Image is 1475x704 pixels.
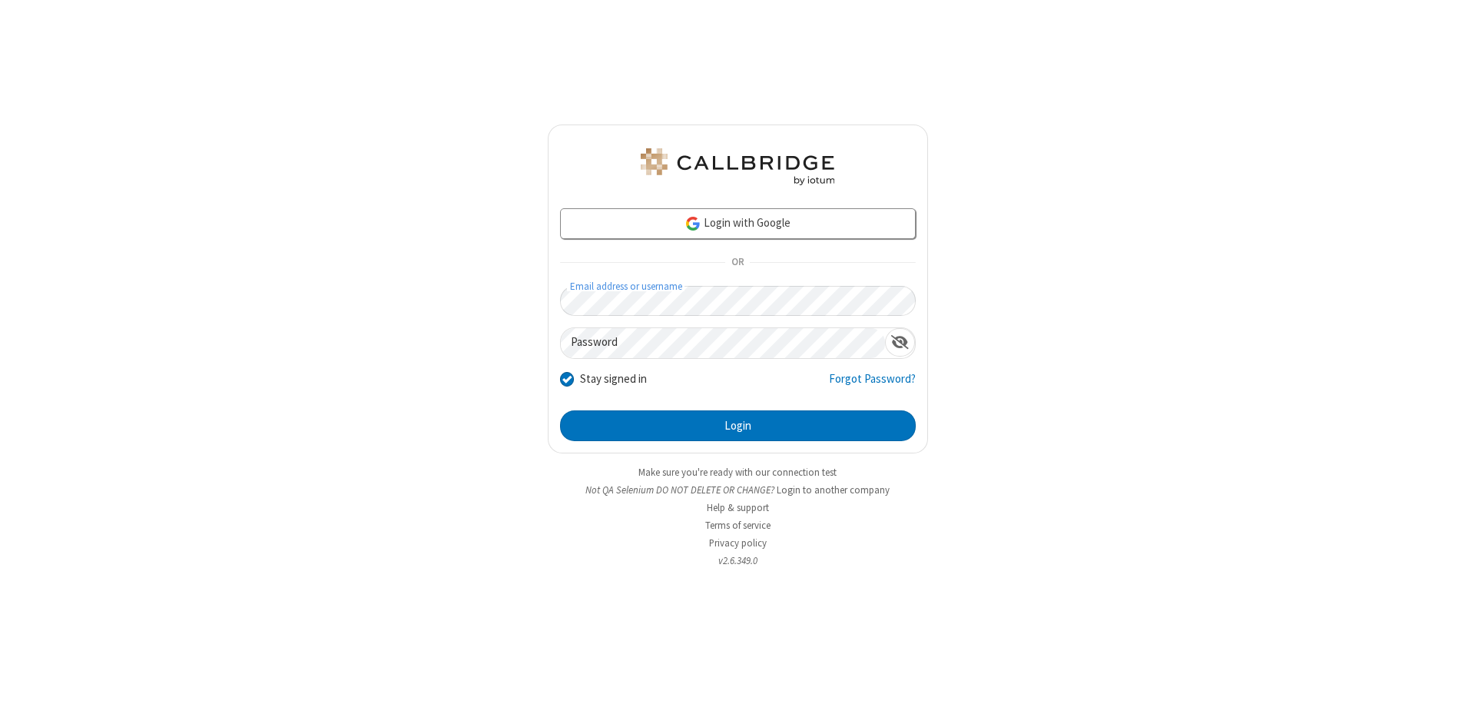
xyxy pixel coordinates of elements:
li: Not QA Selenium DO NOT DELETE OR CHANGE? [548,483,928,497]
img: google-icon.png [684,215,701,232]
iframe: Chat [1437,664,1463,693]
a: Help & support [707,501,769,514]
a: Make sure you're ready with our connection test [638,466,837,479]
a: Terms of service [705,519,771,532]
div: Show password [885,328,915,357]
button: Login [560,410,916,441]
img: QA Selenium DO NOT DELETE OR CHANGE [638,148,837,185]
input: Password [561,328,885,358]
a: Forgot Password? [829,370,916,400]
span: OR [725,252,750,274]
a: Login with Google [560,208,916,239]
label: Stay signed in [580,370,647,388]
button: Login to another company [777,483,890,497]
a: Privacy policy [709,536,767,550]
li: v2.6.349.0 [548,553,928,568]
input: Email address or username [560,286,916,316]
